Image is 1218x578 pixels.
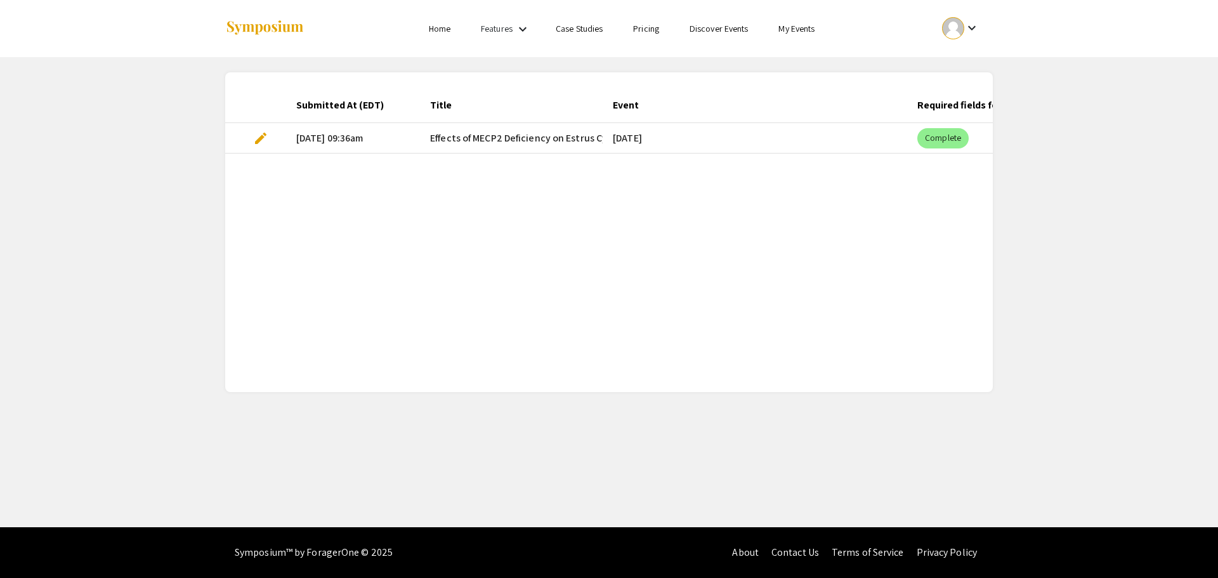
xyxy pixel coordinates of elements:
[732,546,759,559] a: About
[613,98,650,113] div: Event
[832,546,904,559] a: Terms of Service
[917,546,977,559] a: Privacy Policy
[430,98,463,113] div: Title
[429,23,450,34] a: Home
[613,98,639,113] div: Event
[225,20,304,37] img: Symposium by ForagerOne
[603,123,907,154] mat-cell: [DATE]
[917,98,1159,113] div: Required fields for the current stage completed?
[253,131,268,146] span: edit
[296,98,395,113] div: Submitted At (EDT)
[633,23,659,34] a: Pricing
[964,20,979,36] mat-icon: Expand account dropdown
[235,527,393,578] div: Symposium™ by ForagerOne © 2025
[430,98,452,113] div: Title
[430,131,725,146] span: Effects of MECP2 Deficiency on Estrus Cycle in [GEOGRAPHIC_DATA]
[771,546,819,559] a: Contact Us
[286,123,420,154] mat-cell: [DATE] 09:36am
[515,22,530,37] mat-icon: Expand Features list
[917,128,969,148] mat-chip: Complete
[556,23,603,34] a: Case Studies
[481,23,513,34] a: Features
[10,521,54,568] iframe: Chat
[929,14,993,43] button: Expand account dropdown
[778,23,815,34] a: My Events
[690,23,749,34] a: Discover Events
[917,98,1170,113] div: Required fields for the current stage completed?
[296,98,384,113] div: Submitted At (EDT)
